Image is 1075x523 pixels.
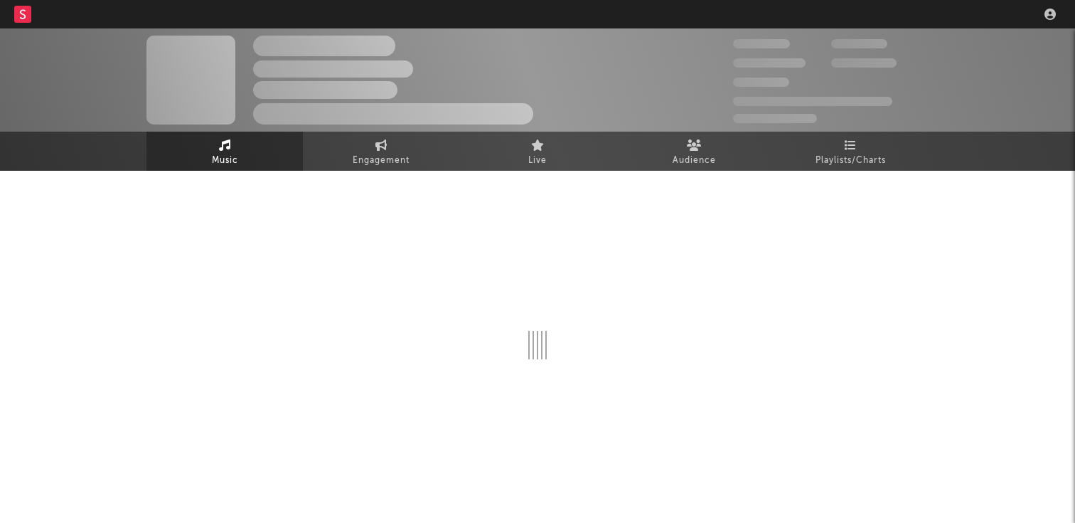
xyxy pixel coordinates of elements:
span: 50,000,000 Monthly Listeners [733,97,892,106]
span: 50,000,000 [733,58,806,68]
span: Audience [673,152,716,169]
span: Music [212,152,238,169]
span: 300,000 [733,39,790,48]
span: 1,000,000 [831,58,897,68]
span: Jump Score: 85.0 [733,114,817,123]
a: Audience [616,132,772,171]
a: Live [459,132,616,171]
span: 100,000 [831,39,887,48]
span: Engagement [353,152,410,169]
a: Playlists/Charts [772,132,929,171]
a: Engagement [303,132,459,171]
span: Playlists/Charts [815,152,886,169]
span: Live [528,152,547,169]
a: Music [146,132,303,171]
span: 100,000 [733,78,789,87]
